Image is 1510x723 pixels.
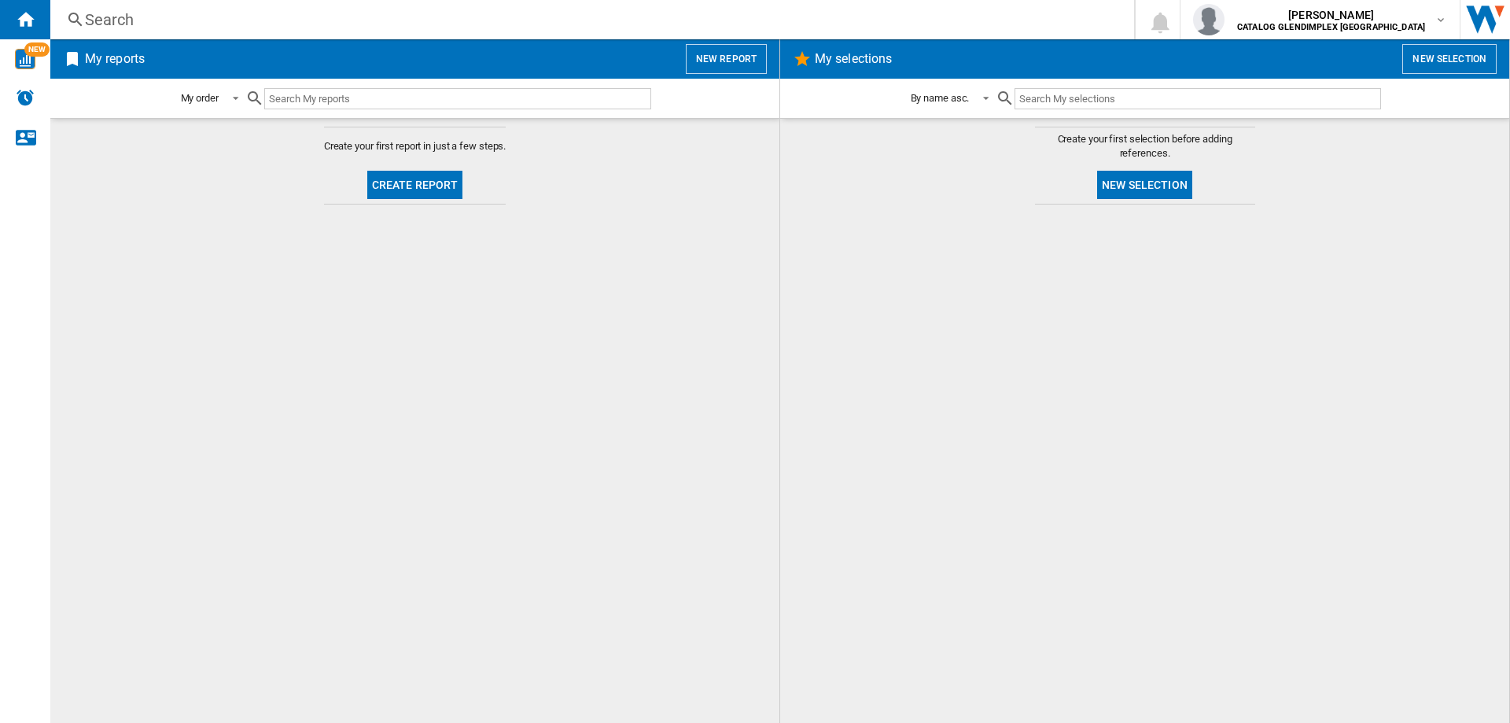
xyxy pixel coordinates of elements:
img: profile.jpg [1193,4,1225,35]
span: NEW [24,42,50,57]
span: [PERSON_NAME] [1237,7,1425,23]
b: CATALOG GLENDIMPLEX [GEOGRAPHIC_DATA] [1237,22,1425,32]
div: By name asc. [911,92,970,104]
h2: My reports [82,44,148,74]
span: Create your first selection before adding references. [1035,132,1255,160]
input: Search My reports [264,88,651,109]
button: New selection [1402,44,1497,74]
div: My order [181,92,219,104]
button: New selection [1097,171,1192,199]
input: Search My selections [1015,88,1380,109]
img: alerts-logo.svg [16,88,35,107]
div: Search [85,9,1093,31]
h2: My selections [812,44,895,74]
button: Create report [367,171,463,199]
span: Create your first report in just a few steps. [324,139,506,153]
button: New report [686,44,767,74]
img: wise-card.svg [15,49,35,69]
